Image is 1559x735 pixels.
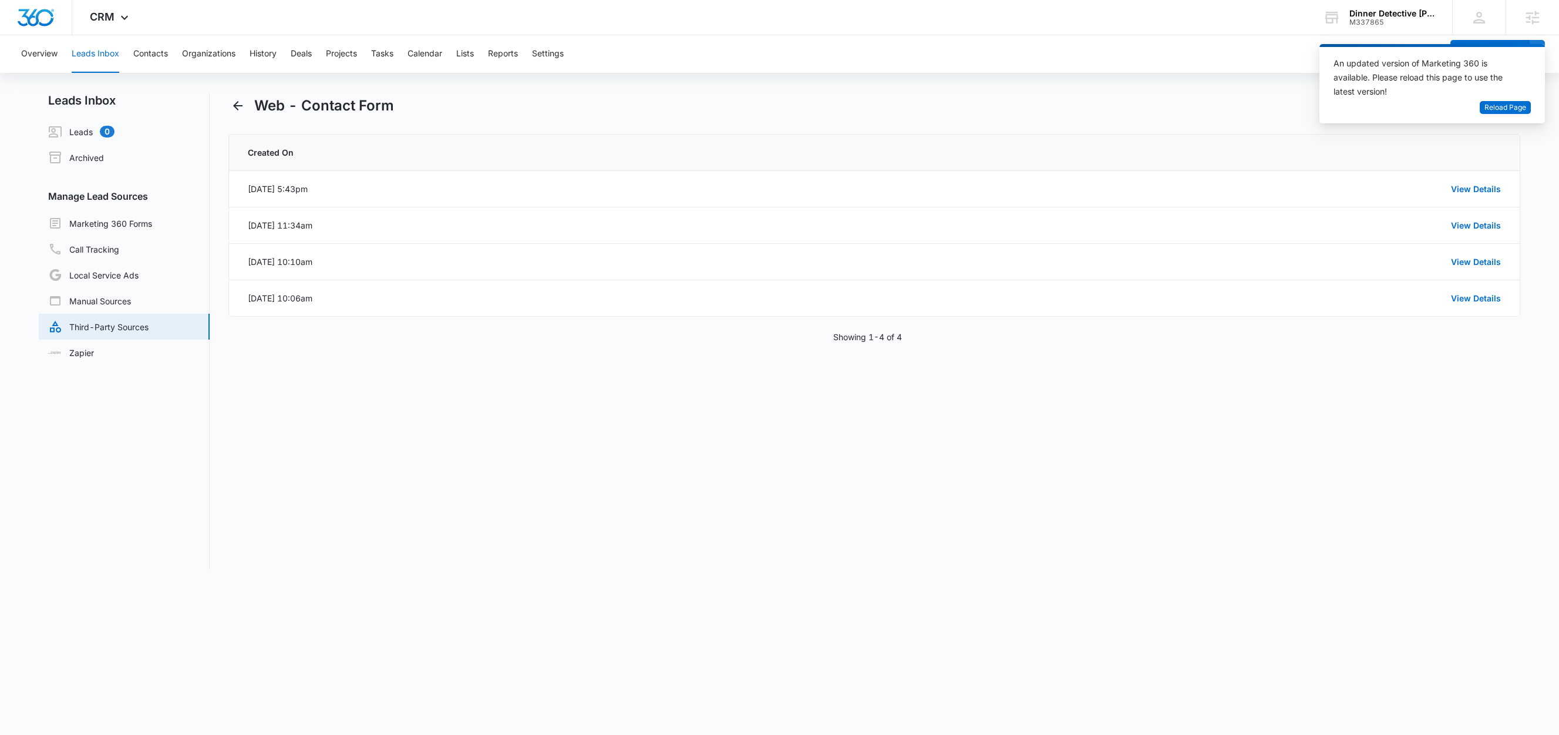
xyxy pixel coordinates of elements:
div: [DATE] 10:06am [248,292,312,304]
div: account name [1349,9,1435,18]
div: An updated version of Marketing 360 is available. Please reload this page to use the latest version! [1334,56,1517,99]
button: Reload Page [1480,101,1531,115]
a: Zapier [48,347,94,359]
button: Leads Inbox [72,35,119,73]
button: Contacts [133,35,168,73]
a: Call Tracking [48,242,119,256]
button: Lists [456,35,474,73]
p: Showing 1-4 of 4 [833,331,902,343]
button: Deals [291,35,312,73]
button: History [250,35,277,73]
button: Reports [488,35,518,73]
h3: Manage Lead Sources [39,189,210,203]
button: Projects [326,35,357,73]
h2: Leads Inbox [39,92,210,109]
div: [DATE] 11:34am [248,219,312,231]
button: Tasks [371,35,393,73]
a: View Details [1451,293,1501,303]
a: View Details [1451,184,1501,194]
span: Reload Page [1484,102,1526,113]
h1: Web - Contact Form [254,95,394,116]
div: [DATE] 5:43pm [248,183,308,195]
a: View Details [1451,257,1501,267]
div: [DATE] 10:10am [248,256,312,268]
a: Manual Sources [48,294,131,308]
a: Archived [48,150,104,165]
a: Third-Party Sources [48,320,149,334]
span: CRM [90,11,115,23]
button: Settings [532,35,564,73]
a: View Details [1451,220,1501,230]
button: Calendar [408,35,442,73]
button: Overview [21,35,58,73]
button: Organizations [182,35,235,73]
div: account id [1349,18,1435,26]
a: Marketing 360 Forms [48,216,152,230]
a: Local Service Ads [48,268,139,282]
button: Add Contact [1450,40,1530,68]
button: Back [228,96,247,115]
span: Created On [248,146,362,159]
a: Leads0 [48,125,115,139]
